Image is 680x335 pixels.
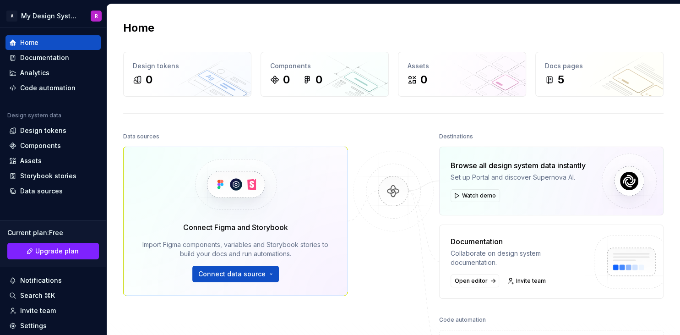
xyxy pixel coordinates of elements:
div: 0 [420,72,427,87]
div: Connect Figma and Storybook [183,222,288,233]
div: Design system data [7,112,61,119]
div: Code automation [20,83,76,93]
a: Home [5,35,101,50]
div: Assets [408,61,517,71]
button: Notifications [5,273,101,288]
div: 5 [558,72,564,87]
div: Code automation [439,313,486,326]
span: Invite team [516,277,546,285]
a: Invite team [5,303,101,318]
div: 0 [146,72,152,87]
a: Analytics [5,66,101,80]
div: Notifications [20,276,62,285]
span: Upgrade plan [35,247,79,256]
a: Upgrade plan [7,243,99,259]
a: Design tokens0 [123,52,251,97]
a: Assets [5,154,101,168]
a: Docs pages5 [535,52,664,97]
div: Assets [20,156,42,165]
a: Open editor [451,275,499,287]
div: Settings [20,321,47,330]
a: Components00 [261,52,389,97]
a: Data sources [5,184,101,198]
div: Import Figma components, variables and Storybook stories to build your docs and run automations. [136,240,334,258]
div: Components [270,61,379,71]
div: Browse all design system data instantly [451,160,586,171]
div: Storybook stories [20,171,76,181]
span: Open editor [455,277,488,285]
a: Storybook stories [5,169,101,183]
div: 0 [283,72,290,87]
div: Current plan : Free [7,228,99,237]
div: Docs pages [545,61,654,71]
button: Search ⌘K [5,288,101,303]
div: 0 [316,72,322,87]
div: Design tokens [20,126,66,135]
div: Data sources [20,187,63,196]
div: Destinations [439,130,473,143]
button: Connect data source [192,266,279,282]
div: My Design System [21,11,80,21]
a: Code automation [5,81,101,95]
span: Connect data source [198,269,266,279]
div: Documentation [20,53,69,62]
button: Watch demo [451,189,500,202]
button: AMy Design SystemR [2,6,104,26]
a: Components [5,138,101,153]
div: R [95,12,98,20]
div: Components [20,141,61,150]
div: Collaborate on design system documentation. [451,249,586,267]
a: Invite team [505,275,550,287]
div: Design tokens [133,61,242,71]
div: A [6,11,17,22]
div: Home [20,38,38,47]
span: Watch demo [462,192,496,199]
h2: Home [123,21,154,35]
div: Analytics [20,68,49,77]
a: Documentation [5,50,101,65]
div: Search ⌘K [20,291,55,300]
a: Assets0 [398,52,526,97]
div: Documentation [451,236,586,247]
a: Settings [5,319,101,333]
div: Invite team [20,306,56,315]
div: Data sources [123,130,159,143]
div: Set up Portal and discover Supernova AI. [451,173,586,182]
a: Design tokens [5,123,101,138]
